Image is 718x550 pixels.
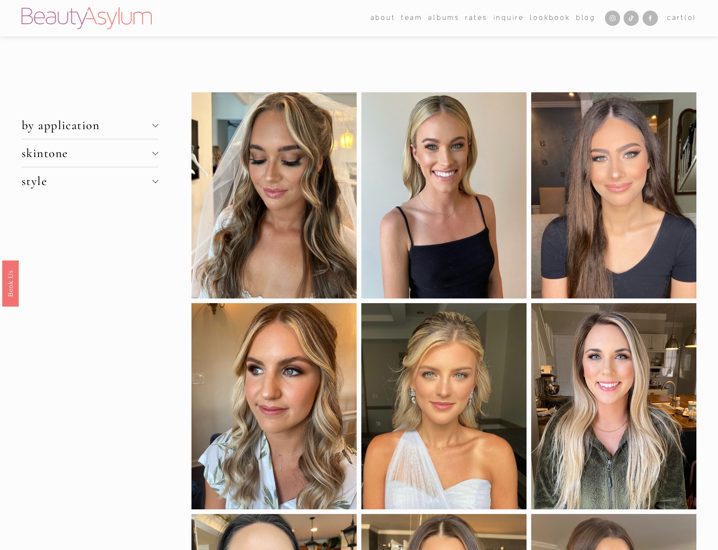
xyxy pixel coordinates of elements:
[22,7,152,29] img: Beauty Asylum | Bridal Hair &amp; Makeup Charlotte &amp; Atlanta
[22,174,152,188] span: style
[605,11,620,26] a: Instagram
[667,12,696,24] a: 0 items in cart
[530,12,570,25] a: Lookbook
[465,12,488,25] a: Rates
[22,111,158,139] button: by application
[2,260,19,306] a: Book Us
[401,12,423,24] span: team
[22,118,152,133] span: by application
[401,12,423,25] a: folder dropdown
[428,12,459,25] a: albums
[688,14,693,22] span: 0
[493,12,524,25] a: Inquire
[22,139,158,167] button: skintone
[576,12,596,25] a: Blog
[371,12,396,25] a: folder dropdown
[624,11,639,26] a: TikTok
[371,12,396,24] span: about
[685,14,696,22] span: ( )
[22,167,158,195] button: style
[22,146,152,160] span: skintone
[643,11,658,26] a: Facebook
